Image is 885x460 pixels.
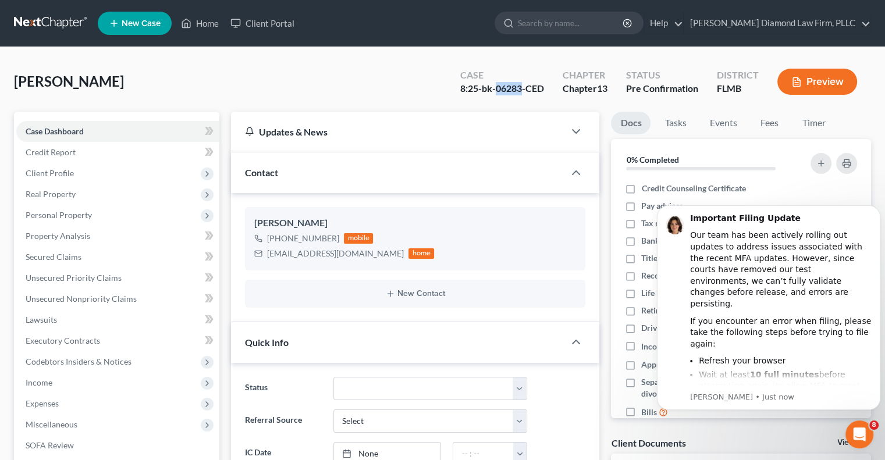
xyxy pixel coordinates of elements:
[460,69,544,82] div: Case
[26,336,100,345] span: Executory Contracts
[239,377,327,400] label: Status
[26,210,92,220] span: Personal Property
[777,69,857,95] button: Preview
[641,183,745,194] span: Credit Counseling Certificate
[717,69,759,82] div: District
[16,121,219,142] a: Case Dashboard
[267,233,339,244] div: [PHONE_NUMBER]
[684,13,870,34] a: [PERSON_NAME] Diamond Law Firm, PLLC
[254,289,576,298] button: New Contact
[641,235,701,247] span: Bank statements
[26,126,84,136] span: Case Dashboard
[644,13,683,34] a: Help
[641,359,705,370] span: Appraisal reports
[626,155,678,165] strong: 0% Completed
[254,216,576,230] div: [PERSON_NAME]
[16,247,219,268] a: Secured Claims
[26,419,77,429] span: Miscellaneous
[26,273,122,283] span: Unsecured Priority Claims
[751,112,788,134] a: Fees
[26,294,137,304] span: Unsecured Nonpriority Claims
[267,248,404,259] div: [EMAIL_ADDRESS][DOMAIN_NAME]
[641,270,754,281] span: Recorded mortgages and deeds
[26,315,57,325] span: Lawsuits
[26,377,52,387] span: Income
[245,337,289,348] span: Quick Info
[460,82,544,95] div: 8:25-bk-06283-CED
[563,69,607,82] div: Chapter
[641,200,683,212] span: Pay advices
[16,142,219,163] a: Credit Report
[641,341,711,352] span: Income Documents
[845,420,873,448] iframe: Intercom live chat
[611,437,685,449] div: Client Documents
[245,126,550,138] div: Updates & News
[26,168,74,178] span: Client Profile
[239,409,327,433] label: Referral Source
[175,13,225,34] a: Home
[16,288,219,309] a: Unsecured Nonpriority Claims
[641,305,754,316] span: Retirement account statements
[408,248,434,259] div: home
[597,83,607,94] span: 13
[652,191,885,454] iframe: Intercom notifications message
[14,73,124,90] span: [PERSON_NAME]
[26,398,59,408] span: Expenses
[225,13,300,34] a: Client Portal
[245,167,278,178] span: Contact
[122,19,161,28] span: New Case
[626,69,698,82] div: Status
[641,376,796,400] span: Separation agreements or decrees of divorces
[641,322,774,334] span: Drivers license & social security card
[869,420,879,430] span: 8
[717,82,759,95] div: FLMB
[16,309,219,330] a: Lawsuits
[26,252,81,262] span: Secured Claims
[641,287,721,299] span: Life insurance policies
[641,406,657,418] span: Bills
[16,435,219,456] a: SOFA Review
[641,252,726,264] span: Titles to motor vehicles
[641,217,682,229] span: Tax returns
[16,226,219,247] a: Property Analysis
[518,12,624,34] input: Search by name...
[26,440,74,450] span: SOFA Review
[344,233,373,244] div: mobile
[611,112,651,134] a: Docs
[626,82,698,95] div: Pre Confirmation
[26,356,131,366] span: Codebtors Insiders & Notices
[26,189,76,199] span: Real Property
[700,112,746,134] a: Events
[16,330,219,351] a: Executory Contracts
[655,112,695,134] a: Tasks
[563,82,607,95] div: Chapter
[16,268,219,288] a: Unsecured Priority Claims
[26,147,76,157] span: Credit Report
[26,231,90,241] span: Property Analysis
[792,112,834,134] a: Timer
